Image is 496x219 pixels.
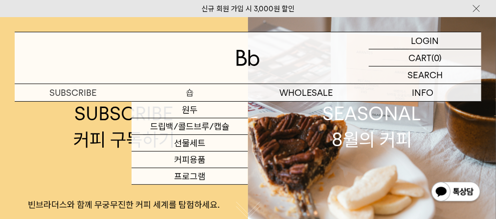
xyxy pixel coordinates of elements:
[132,118,248,135] a: 드립백/콜드브루/캡슐
[236,50,260,66] img: 로고
[369,32,481,49] a: LOGIN
[132,102,248,118] a: 원두
[430,181,481,204] img: 카카오톡 채널 1:1 채팅 버튼
[365,84,482,101] p: INFO
[248,84,365,101] p: WHOLESALE
[407,66,443,84] p: SEARCH
[15,84,132,101] a: SUBSCRIBE
[132,152,248,168] a: 커피용품
[132,168,248,185] a: 프로그램
[323,101,422,153] div: SEASONAL 8월의 커피
[132,84,248,101] a: 숍
[202,4,294,13] a: 신규 회원 가입 시 3,000원 할인
[408,49,431,66] p: CART
[431,49,442,66] p: (0)
[411,32,439,49] p: LOGIN
[369,49,481,66] a: CART (0)
[132,135,248,152] a: 선물세트
[73,101,175,153] div: SUBSCRIBE 커피 구독하기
